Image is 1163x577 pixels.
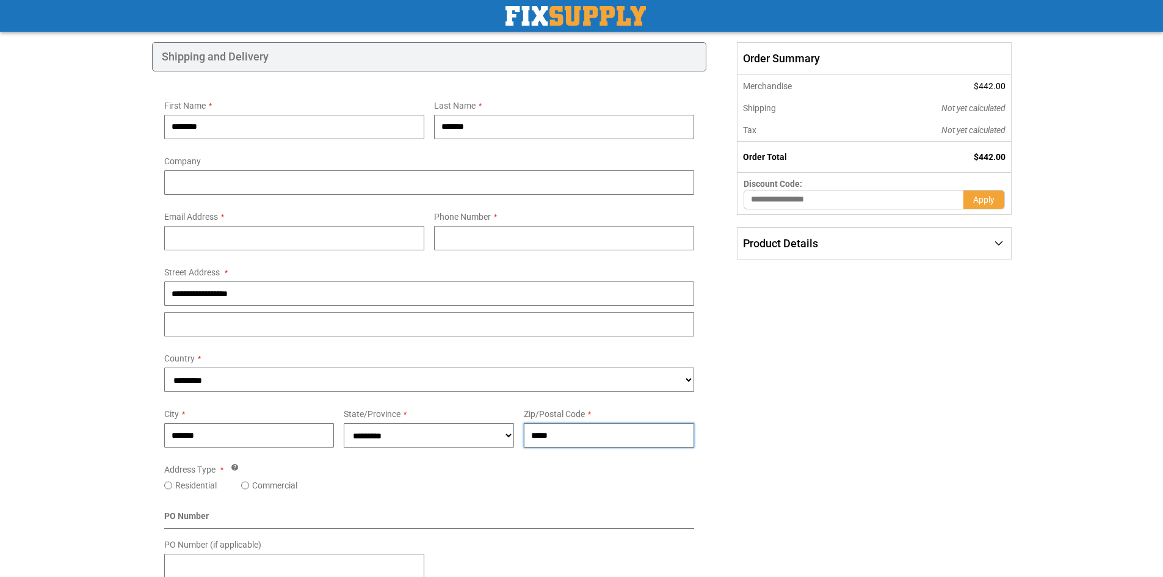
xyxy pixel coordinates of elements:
[505,6,646,26] img: Fix Industrial Supply
[164,354,195,363] span: Country
[164,156,201,166] span: Company
[434,101,476,111] span: Last Name
[524,409,585,419] span: Zip/Postal Code
[434,212,491,222] span: Phone Number
[743,152,787,162] strong: Order Total
[152,42,707,71] div: Shipping and Delivery
[252,479,297,492] label: Commercial
[974,152,1005,162] span: $442.00
[744,179,802,189] span: Discount Code:
[737,75,859,97] th: Merchandise
[743,103,776,113] span: Shipping
[505,6,646,26] a: store logo
[973,195,995,205] span: Apply
[164,540,261,550] span: PO Number (if applicable)
[941,103,1005,113] span: Not yet calculated
[963,190,1005,209] button: Apply
[175,479,217,492] label: Residential
[974,81,1005,91] span: $442.00
[941,125,1005,135] span: Not yet calculated
[164,409,179,419] span: City
[164,212,218,222] span: Email Address
[164,465,216,474] span: Address Type
[737,119,859,142] th: Tax
[164,101,206,111] span: First Name
[737,42,1011,75] span: Order Summary
[164,267,220,277] span: Street Address
[743,237,818,250] span: Product Details
[164,510,695,529] div: PO Number
[344,409,400,419] span: State/Province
